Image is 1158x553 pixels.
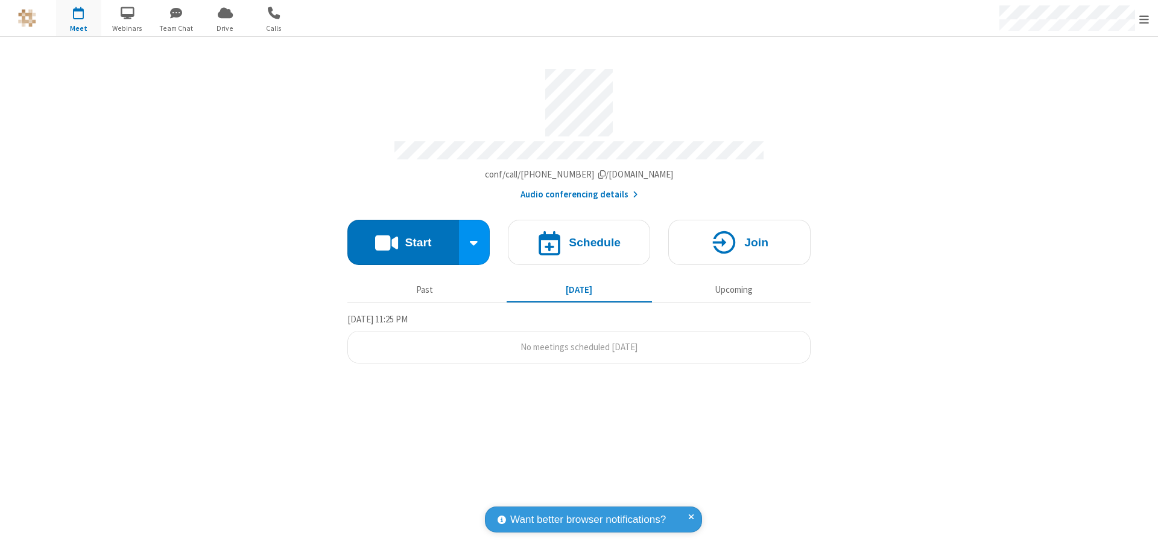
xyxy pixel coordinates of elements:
[347,220,459,265] button: Start
[661,278,806,301] button: Upcoming
[668,220,811,265] button: Join
[203,23,248,34] span: Drive
[744,237,768,248] h4: Join
[510,512,666,528] span: Want better browser notifications?
[105,23,150,34] span: Webinars
[154,23,199,34] span: Team Chat
[520,341,638,353] span: No meetings scheduled [DATE]
[18,9,36,27] img: QA Selenium DO NOT DELETE OR CHANGE
[485,168,674,182] button: Copy my meeting room linkCopy my meeting room link
[507,278,652,301] button: [DATE]
[405,237,431,248] h4: Start
[485,168,674,180] span: Copy my meeting room link
[569,237,621,248] h4: Schedule
[508,220,650,265] button: Schedule
[56,23,101,34] span: Meet
[347,313,408,325] span: [DATE] 11:25 PM
[252,23,297,34] span: Calls
[520,188,638,202] button: Audio conferencing details
[459,220,490,265] div: Start conference options
[347,312,811,364] section: Today's Meetings
[347,60,811,202] section: Account details
[352,278,498,301] button: Past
